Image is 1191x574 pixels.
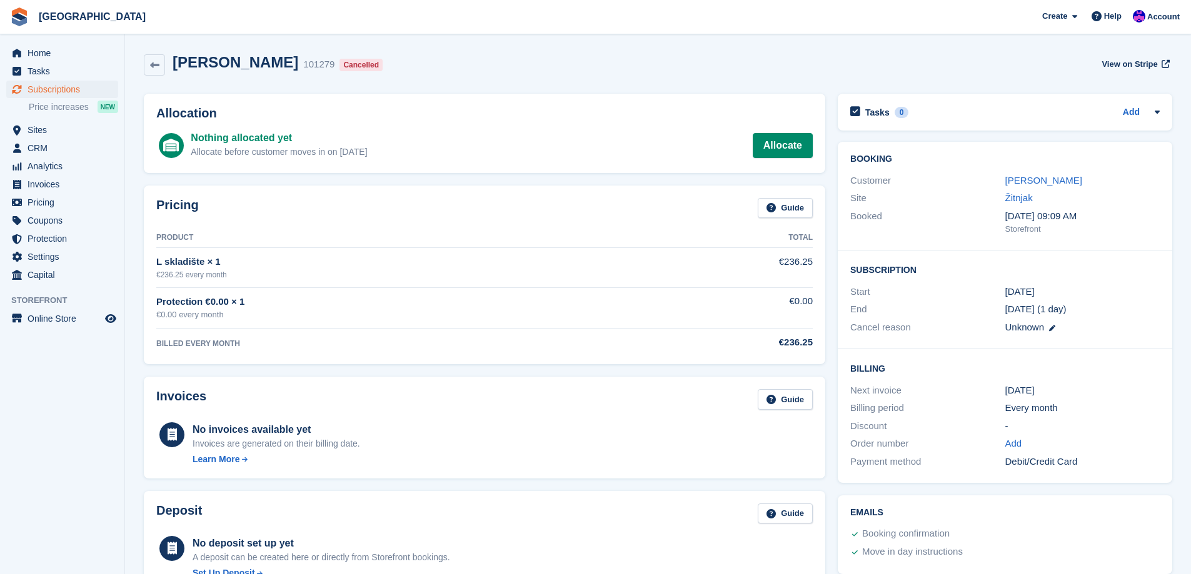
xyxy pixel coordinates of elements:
span: Create [1042,10,1067,22]
div: Invoices are generated on their billing date. [193,437,360,450]
div: 101279 [303,57,334,72]
h2: Tasks [865,107,890,118]
h2: Allocation [156,106,813,121]
span: Price increases [29,101,89,113]
div: Order number [850,437,1005,451]
div: Cancelled [339,59,383,71]
a: Allocate [753,133,813,158]
div: BILLED EVERY MONTH [156,338,631,349]
a: Guide [758,503,813,524]
a: Add [1123,106,1140,120]
a: Guide [758,389,813,410]
div: Nothing allocated yet [191,131,367,146]
div: [DATE] 09:09 AM [1005,209,1160,224]
a: menu [6,212,118,229]
span: Storefront [11,294,124,307]
h2: Billing [850,362,1160,374]
div: €236.25 [631,335,813,350]
p: A deposit can be created here or directly from Storefront bookings. [193,551,450,564]
div: Discount [850,419,1005,433]
a: menu [6,176,118,193]
span: Analytics [28,157,103,175]
div: Every month [1005,401,1160,415]
div: Start [850,285,1005,299]
div: NEW [98,101,118,113]
a: menu [6,44,118,62]
span: [DATE] (1 day) [1005,304,1067,314]
h2: [PERSON_NAME] [173,54,298,71]
div: Billing period [850,401,1005,415]
span: View on Stripe [1102,58,1157,71]
h2: Deposit [156,503,202,524]
a: menu [6,157,118,175]
td: €0.00 [631,287,813,328]
a: [GEOGRAPHIC_DATA] [34,6,151,27]
a: View on Stripe [1097,54,1172,74]
div: [DATE] [1005,383,1160,398]
a: menu [6,62,118,80]
div: €0.00 every month [156,309,631,321]
div: L skladište × 1 [156,255,631,269]
span: Home [28,44,103,62]
time: 2025-08-13 23:00:00 UTC [1005,285,1035,299]
span: Sites [28,121,103,139]
div: Storefront [1005,223,1160,235]
a: Žitnjak [1005,192,1033,203]
a: menu [6,248,118,265]
a: menu [6,81,118,98]
td: €236.25 [631,248,813,287]
span: Unknown [1005,322,1045,332]
div: Site [850,191,1005,205]
div: End [850,302,1005,317]
div: - [1005,419,1160,433]
div: Protection €0.00 × 1 [156,295,631,309]
div: Learn More [193,453,239,466]
th: Product [156,228,631,248]
div: €236.25 every month [156,269,631,280]
a: menu [6,121,118,139]
h2: Booking [850,154,1160,164]
div: Debit/Credit Card [1005,455,1160,469]
div: Allocate before customer moves in on [DATE] [191,146,367,159]
a: Price increases NEW [29,100,118,114]
span: Settings [28,248,103,265]
h2: Subscription [850,263,1160,275]
div: 0 [895,107,909,118]
img: stora-icon-8386f47178a22dfd0bd8f6a31ec36ba5ce8667c1dd55bd0f319d3a0aa187defe.svg [10,7,29,26]
span: Protection [28,230,103,247]
div: Next invoice [850,383,1005,398]
h2: Invoices [156,389,206,410]
a: menu [6,310,118,327]
h2: Pricing [156,198,199,219]
a: Preview store [103,311,118,326]
span: Account [1147,11,1180,23]
a: menu [6,194,118,211]
th: Total [631,228,813,248]
a: Guide [758,198,813,219]
div: Booking confirmation [862,527,950,542]
span: Pricing [28,194,103,211]
span: Capital [28,266,103,284]
div: Booked [850,209,1005,235]
a: menu [6,230,118,247]
span: Coupons [28,212,103,229]
a: menu [6,266,118,284]
div: Move in day instructions [862,545,963,560]
span: Online Store [28,310,103,327]
span: Subscriptions [28,81,103,98]
img: Ivan Gačić [1133,10,1145,22]
a: Learn More [193,453,360,466]
span: Tasks [28,62,103,80]
a: Add [1005,437,1022,451]
span: Invoices [28,176,103,193]
div: Customer [850,174,1005,188]
a: [PERSON_NAME] [1005,175,1082,186]
div: Payment method [850,455,1005,469]
h2: Emails [850,508,1160,518]
div: Cancel reason [850,320,1005,335]
div: No invoices available yet [193,422,360,437]
div: No deposit set up yet [193,536,450,551]
span: Help [1104,10,1122,22]
a: menu [6,139,118,157]
span: CRM [28,139,103,157]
